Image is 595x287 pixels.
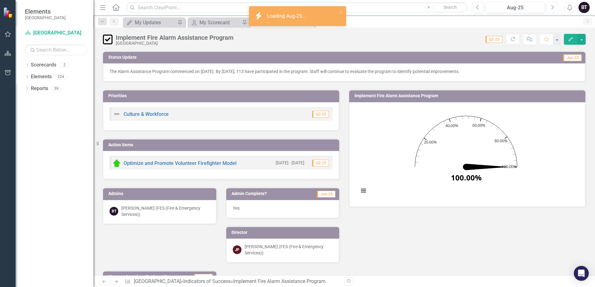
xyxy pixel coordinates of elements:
a: Scorecards [31,61,56,69]
text: 100.00% [502,163,517,169]
div: [GEOGRAPHIC_DATA] [116,41,233,46]
text: 40.00% [445,123,458,128]
div: My Scorecard [199,19,241,26]
div: [PERSON_NAME] (FES (Fire & Emergency Services)) [245,244,333,256]
h3: Implement Fire Alarm Assistance Program [354,93,582,98]
div: [PERSON_NAME] (FES (Fire & Emergency Services)) [121,205,210,217]
span: Jun-25 [194,274,213,281]
div: BT [110,207,118,216]
h3: Action Items [108,143,336,147]
div: » » [125,278,340,285]
a: Optimize and Promote Volunteer Firefighter Model [124,160,237,166]
h3: Status Update [108,55,390,60]
text: 60.00% [472,122,485,128]
h3: Admins [108,191,213,196]
img: ClearPoint Strategy [3,7,14,18]
div: Aug-25 [488,4,543,11]
h3: Director Complete/Reviewed? [108,275,187,279]
text: 20.00% [424,139,437,144]
h3: Director [232,230,336,235]
a: Indicators of Success [183,278,231,284]
button: Aug-25 [485,2,545,13]
span: Jun-25 [317,191,335,198]
span: Q2-25 [312,160,329,166]
span: Jun-25 [563,54,582,61]
div: 2 [59,62,69,68]
div: Implement Fire Alarm Assistance Program [116,34,233,41]
div: Open Intercom Messenger [574,266,589,281]
path: 100. Actual. [466,164,507,170]
button: View chart menu, Chart [359,186,368,195]
button: BT [579,2,590,13]
small: [DATE] - [DATE] [276,160,304,166]
a: Reports [31,85,48,92]
a: My Updates [124,19,176,26]
input: Search ClearPoint... [126,2,467,13]
span: Elements [25,8,66,15]
img: Complete [103,34,113,44]
p: The Alarm Assistance Program commenced on [DATE]. By [DATE], 113 have participated in the program... [110,68,579,75]
button: Search [435,3,466,12]
div: 59 [51,86,61,91]
div: Implement Fire Alarm Assistance Program [233,278,326,284]
div: JP [233,245,241,254]
a: Elements [31,73,52,80]
div: 224 [55,74,67,80]
button: close [339,9,344,16]
a: Culture & Workforce [124,111,169,117]
svg: Interactive chart [356,107,576,200]
span: Yes [233,206,240,211]
h3: Priorities [108,93,336,98]
a: [GEOGRAPHIC_DATA] [25,30,87,37]
small: [GEOGRAPHIC_DATA] [25,15,66,20]
span: Search [443,5,457,10]
img: Above Target [113,159,120,167]
a: [GEOGRAPHIC_DATA] [134,278,181,284]
span: Q2-25 [485,36,502,43]
input: Search Below... [25,44,87,55]
a: My Scorecard [189,19,241,26]
img: Not Defined [113,110,120,118]
div: Loading Aug-25... [267,13,307,20]
text: 100.00% [451,172,482,183]
span: Q2-25 [312,111,329,118]
text: 80.00% [494,138,508,143]
div: My Updates [135,19,176,26]
div: Chart. Highcharts interactive chart. [356,107,579,200]
h3: Admin Complete? [232,191,299,196]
